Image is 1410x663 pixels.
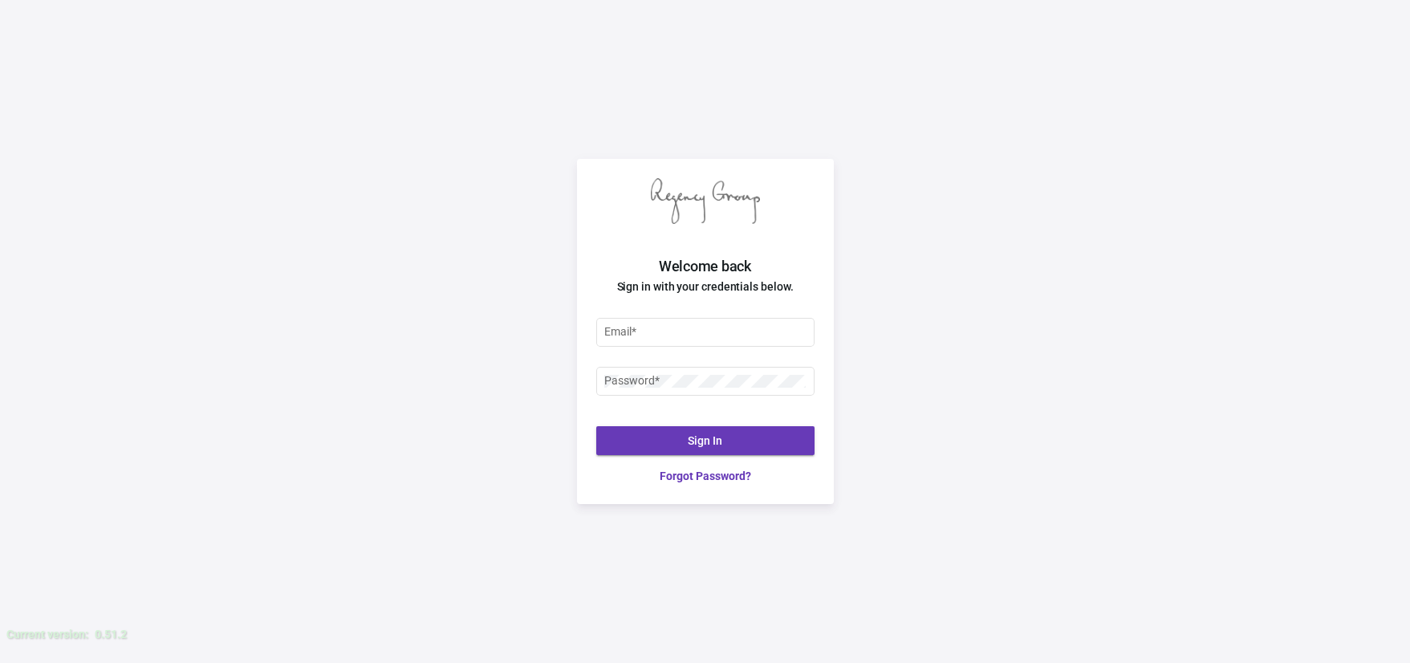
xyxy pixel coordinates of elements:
[6,626,88,643] div: Current version:
[596,468,815,485] a: Forgot Password?
[688,434,722,447] span: Sign In
[577,277,834,296] h4: Sign in with your credentials below.
[596,426,815,455] button: Sign In
[95,626,127,643] div: 0.51.2
[577,256,834,277] h2: Welcome back
[651,178,760,224] img: Regency Group logo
